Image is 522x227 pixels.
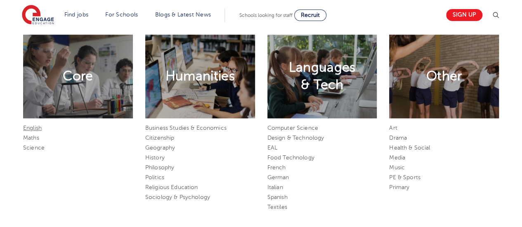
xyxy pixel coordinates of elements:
a: Blogs & Latest News [155,12,211,18]
h2: Other [426,68,462,85]
h2: Humanities [165,68,235,85]
h2: Core [63,68,93,85]
a: Politics [145,174,164,180]
a: Sociology & Psychology [145,194,210,200]
a: Music [389,164,405,171]
span: Schools looking for staff [239,12,293,18]
a: Italian [267,184,283,190]
a: English [23,125,42,131]
a: Health & Social [389,145,430,151]
a: Food Technology [267,154,314,161]
a: Maths [23,135,39,141]
a: German [267,174,289,180]
a: EAL [267,145,277,151]
a: PE & Sports [389,174,420,180]
a: Primary [389,184,409,190]
a: Sign up [446,9,482,21]
span: Recruit [301,12,320,18]
a: History [145,154,165,161]
a: Religious Education [145,184,198,190]
a: Textiles [267,204,287,210]
a: Spanish [267,194,288,200]
img: Engage Education [22,5,54,26]
a: Media [389,154,405,161]
a: Science [23,145,45,151]
a: Philosophy [145,164,174,171]
h2: Languages & Tech [288,59,355,94]
a: Business Studies & Economics [145,125,227,131]
a: Citizenship [145,135,175,141]
a: Computer Science [267,125,318,131]
a: For Schools [105,12,138,18]
a: French [267,164,286,171]
a: Design & Technology [267,135,324,141]
a: Geography [145,145,175,151]
a: Drama [389,135,407,141]
a: Art [389,125,397,131]
a: Find jobs [64,12,89,18]
a: Recruit [294,9,326,21]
